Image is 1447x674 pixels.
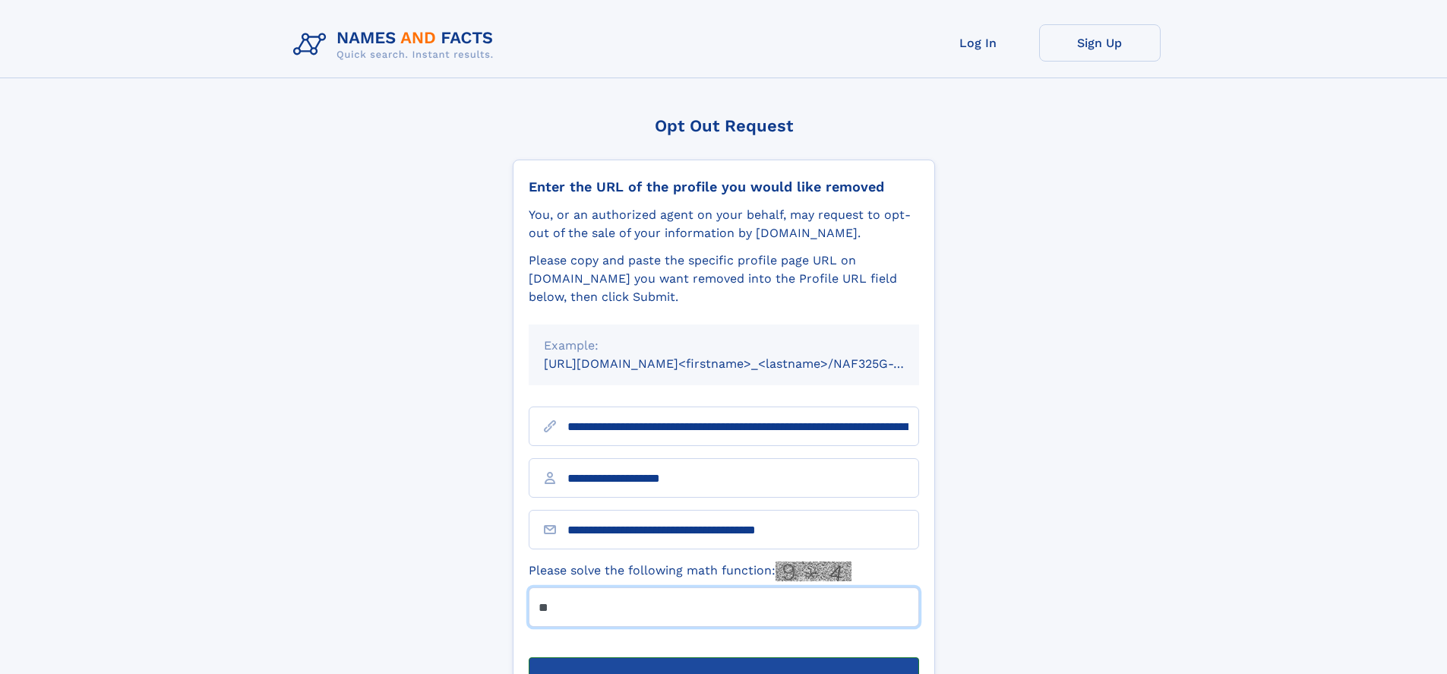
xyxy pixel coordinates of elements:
[544,356,948,371] small: [URL][DOMAIN_NAME]<firstname>_<lastname>/NAF325G-xxxxxxxx
[513,116,935,135] div: Opt Out Request
[529,206,919,242] div: You, or an authorized agent on your behalf, may request to opt-out of the sale of your informatio...
[287,24,506,65] img: Logo Names and Facts
[918,24,1039,62] a: Log In
[529,252,919,306] div: Please copy and paste the specific profile page URL on [DOMAIN_NAME] you want removed into the Pr...
[1039,24,1161,62] a: Sign Up
[529,562,851,581] label: Please solve the following math function:
[544,337,904,355] div: Example:
[529,179,919,195] div: Enter the URL of the profile you would like removed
